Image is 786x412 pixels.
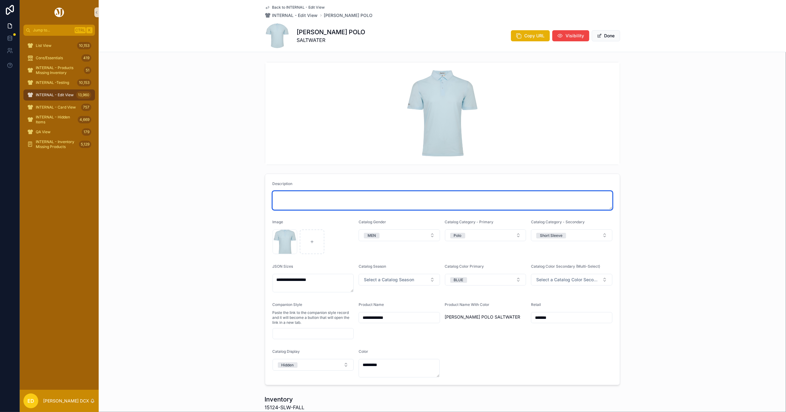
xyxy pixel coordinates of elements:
span: Select a Catalog Season [364,277,414,283]
span: K [87,28,92,33]
span: Retail [531,302,541,307]
span: Catalog Season [359,264,386,269]
span: Back to INTERNAL - Edit View [272,5,325,10]
div: MEN [368,233,376,238]
span: Product Name With Color [445,302,490,307]
a: INTERNAL - Edit View [265,12,318,19]
span: Paste the link to the companion style record and it will become a button that will open the link ... [273,310,354,325]
img: 15124_SLW_1.jpg [405,62,480,165]
span: Catalog Color Secondary (Multi-Select) [531,264,600,269]
div: Hidden [282,362,294,368]
h1: [PERSON_NAME] POLO [297,28,365,36]
button: Select Button [359,229,440,241]
button: Select Button [531,274,612,286]
button: Select Button [273,359,354,371]
a: Core/Essentials419 [23,52,95,64]
button: Select Button [445,229,526,241]
span: 15124-SLW-FALL [265,404,305,411]
a: [PERSON_NAME] POLO [324,12,373,19]
span: INTERNAL - Inventory Missing Products [36,139,76,149]
h1: Inventory [265,395,305,404]
span: Visibility [566,33,584,39]
div: 13,960 [76,91,91,99]
span: INTERNAL - Products Missing Inventory [36,65,81,75]
button: Copy URL [511,30,550,41]
span: List View [36,43,51,48]
span: Ctrl [75,27,86,33]
span: Core/Essentials [36,56,63,60]
span: JSON Sizes [273,264,293,269]
span: Select a Catalog Color Secondary (Multi-Select) [536,277,600,283]
span: Color [359,349,368,354]
a: Back to INTERNAL - Edit View [265,5,325,10]
div: scrollable content [20,36,99,158]
p: [PERSON_NAME] DCX [43,398,89,404]
span: Catalog Category - Primary [445,220,494,224]
a: INTERNAL - Products Missing Inventory51 [23,65,95,76]
div: Polo [454,233,462,238]
div: 757 [81,104,91,111]
button: Unselect HIDDEN [278,362,298,368]
button: Unselect POLO [450,232,465,238]
span: INTERNAL - Hidden Items [36,115,75,125]
a: INTERNAL - Inventory Missing Products5,129 [23,139,95,150]
div: 10,153 [77,42,91,49]
span: INTERNAL -Testing [36,80,69,85]
button: Jump to...CtrlK [23,25,95,36]
a: INTERNAL - Card View757 [23,102,95,113]
span: SALTWATER [297,36,365,44]
a: List View10,153 [23,40,95,51]
button: Unselect SHORT_SLEEVE [536,232,566,238]
button: Done [592,30,620,41]
span: Catalog Display [273,349,300,354]
div: 51 [84,67,91,74]
div: 10,153 [77,79,91,86]
div: BLUE [454,277,463,283]
img: App logo [53,7,65,17]
div: 4,669 [78,116,91,123]
span: Jump to... [33,28,72,33]
span: Description [273,181,293,186]
span: QA View [36,130,51,134]
span: Image [273,220,283,224]
span: INTERNAL - Card View [36,105,76,110]
a: QA View179 [23,126,95,138]
button: Select Button [445,274,526,286]
div: 5,129 [79,141,91,148]
div: 179 [82,128,91,136]
span: Companion Style [273,302,302,307]
span: Copy URL [525,33,545,39]
span: Catalog Color Primary [445,264,484,269]
a: INTERNAL - Hidden Items4,669 [23,114,95,125]
span: Catalog Category - Secondary [531,220,585,224]
span: INTERNAL - Edit View [36,93,74,97]
div: Short Sleeve [540,233,562,238]
span: INTERNAL - Edit View [272,12,318,19]
div: 419 [81,54,91,62]
a: INTERNAL - Edit View13,960 [23,89,95,101]
button: Select Button [531,229,612,241]
button: Visibility [552,30,589,41]
span: [PERSON_NAME] POLO SALTWATER [445,314,526,320]
button: Unselect BLUE [450,277,467,283]
a: INTERNAL -Testing10,153 [23,77,95,88]
span: Product Name [359,302,384,307]
button: Select Button [359,274,440,286]
span: Catalog Gender [359,220,386,224]
span: ED [27,397,34,405]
